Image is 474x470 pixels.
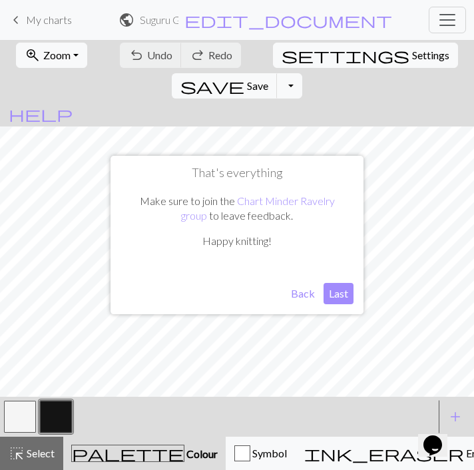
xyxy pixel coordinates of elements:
span: public [118,11,134,29]
span: settings [282,46,409,65]
span: Symbol [250,447,287,459]
span: Save [247,79,268,92]
span: edit_document [184,11,392,29]
span: Colour [184,447,218,460]
button: Symbol [226,437,296,470]
div: That's everything [111,156,363,314]
i: Settings [282,47,409,63]
span: save [180,77,244,95]
span: palette [72,444,184,463]
iframe: chat widget [418,417,461,457]
p: Happy knitting! [127,234,347,248]
a: My charts [8,9,72,31]
a: Chart Minder Ravelry group [181,194,335,222]
button: Back [286,283,320,304]
span: ink_eraser [304,444,464,463]
span: highlight_alt [9,444,25,463]
span: Select [25,447,55,459]
h2: Suguru Geto.jpg / Suguru Geto.jpg [140,13,179,26]
button: Toggle navigation [429,7,466,33]
button: SettingsSettings [273,43,458,68]
h1: That's everything [120,166,354,180]
p: Make sure to join the to leave feedback. [127,194,347,224]
span: Settings [412,47,449,63]
span: zoom_in [25,46,41,65]
span: help [9,105,73,123]
span: add [447,407,463,426]
button: Save [172,73,278,99]
span: My charts [26,13,72,26]
span: Zoom [43,49,71,61]
span: keyboard_arrow_left [8,11,24,29]
button: Zoom [16,43,87,68]
button: Last [324,283,354,304]
button: Colour [63,437,226,470]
